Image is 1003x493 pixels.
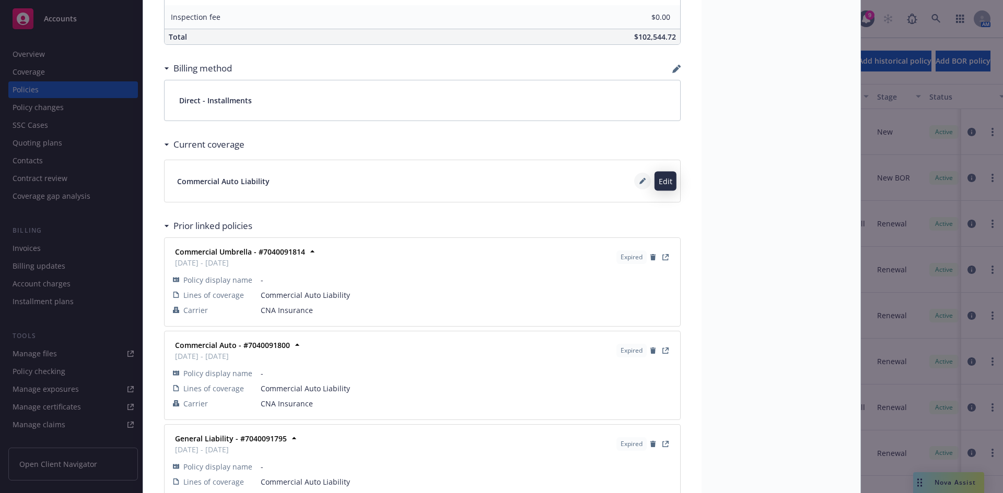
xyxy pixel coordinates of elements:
[183,368,252,379] span: Policy display name
[183,383,244,394] span: Lines of coverage
[183,290,244,300] span: Lines of coverage
[183,476,244,487] span: Lines of coverage
[621,439,643,449] span: Expired
[659,251,672,263] a: View Policy
[659,344,672,357] a: View Policy
[659,438,672,450] a: View Policy
[169,32,187,42] span: Total
[621,252,643,262] span: Expired
[261,368,672,379] span: -
[175,340,290,350] strong: Commercial Auto - #7040091800
[261,290,672,300] span: Commercial Auto Liability
[175,247,305,257] strong: Commercial Umbrella - #7040091814
[634,32,676,42] span: $102,544.72
[183,305,208,316] span: Carrier
[171,12,220,22] span: Inspection fee
[175,351,290,362] span: [DATE] - [DATE]
[177,176,270,187] span: Commercial Auto Liability
[261,476,672,487] span: Commercial Auto Liability
[173,62,232,75] h3: Billing method
[173,219,252,233] h3: Prior linked policies
[183,461,252,472] span: Policy display name
[261,383,672,394] span: Commercial Auto Liability
[175,444,287,455] span: [DATE] - [DATE]
[175,434,287,443] strong: General Liability - #7040091795
[261,398,672,409] span: CNA Insurance
[261,305,672,316] span: CNA Insurance
[261,274,672,285] span: -
[183,274,252,285] span: Policy display name
[175,257,305,268] span: [DATE] - [DATE]
[183,398,208,409] span: Carrier
[621,346,643,355] span: Expired
[164,138,244,151] div: Current coverage
[609,9,677,25] input: 0.00
[173,138,244,151] h3: Current coverage
[164,62,232,75] div: Billing method
[261,461,672,472] span: -
[165,80,680,121] div: Direct - Installments
[164,219,252,233] div: Prior linked policies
